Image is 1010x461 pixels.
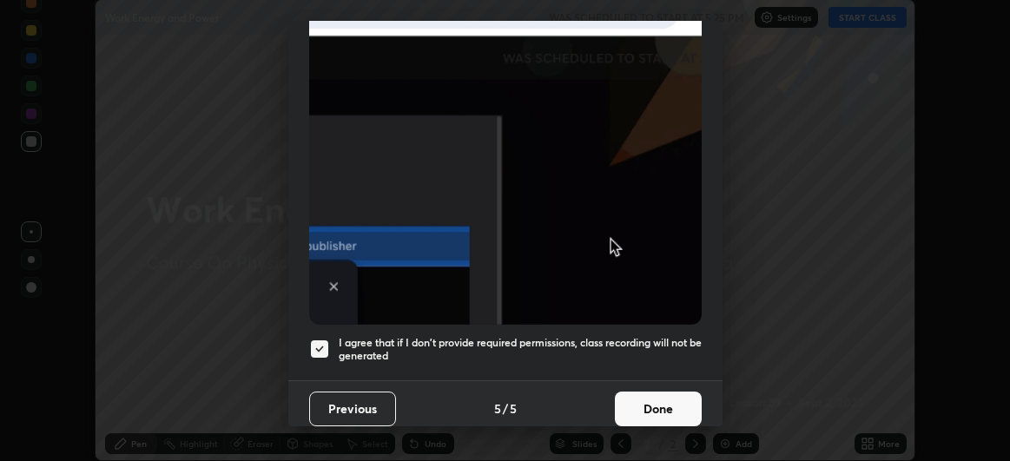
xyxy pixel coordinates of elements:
[339,336,702,363] h5: I agree that if I don't provide required permissions, class recording will not be generated
[615,392,702,426] button: Done
[503,399,508,418] h4: /
[309,392,396,426] button: Previous
[494,399,501,418] h4: 5
[510,399,517,418] h4: 5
